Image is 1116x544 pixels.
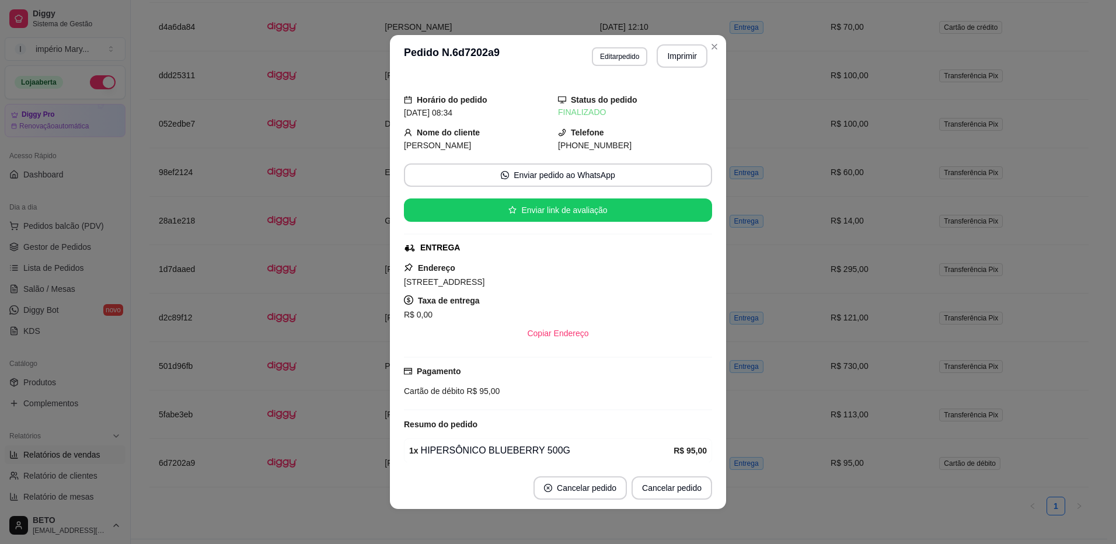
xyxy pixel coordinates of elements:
span: phone [558,128,566,137]
button: close-circleCancelar pedido [533,476,627,500]
div: HIPERSÔNICO BLUEBERRY 500G [409,444,674,458]
span: credit-card [404,367,412,375]
span: whats-app [501,171,509,179]
strong: Pagamento [417,367,461,376]
span: star [508,206,517,214]
strong: Taxa de entrega [418,296,480,305]
strong: 1 x [409,446,418,455]
span: user [404,128,412,137]
span: R$ 0,00 [404,310,433,319]
button: starEnviar link de avaliação [404,198,712,222]
span: [STREET_ADDRESS] [404,277,484,287]
strong: Status do pedido [571,95,637,104]
div: ENTREGA [420,242,460,254]
strong: Endereço [418,263,455,273]
button: whats-appEnviar pedido ao WhatsApp [404,163,712,187]
span: R$ 95,00 [465,386,500,396]
button: Imprimir [657,44,707,68]
h3: Pedido N. 6d7202a9 [404,44,500,68]
span: desktop [558,96,566,104]
span: calendar [404,96,412,104]
button: Close [705,37,724,56]
span: [PHONE_NUMBER] [558,141,632,150]
span: pushpin [404,263,413,272]
strong: Resumo do pedido [404,420,477,429]
strong: Nome do cliente [417,128,480,137]
button: Cancelar pedido [632,476,712,500]
span: [PERSON_NAME] [404,141,471,150]
strong: Telefone [571,128,604,137]
button: Copiar Endereço [518,322,598,345]
span: Cartão de débito [404,386,465,396]
span: dollar [404,295,413,305]
strong: Horário do pedido [417,95,487,104]
div: FINALIZADO [558,106,712,118]
span: close-circle [544,484,552,492]
span: [DATE] 08:34 [404,108,452,117]
button: Editarpedido [592,47,647,66]
strong: R$ 95,00 [674,446,707,455]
